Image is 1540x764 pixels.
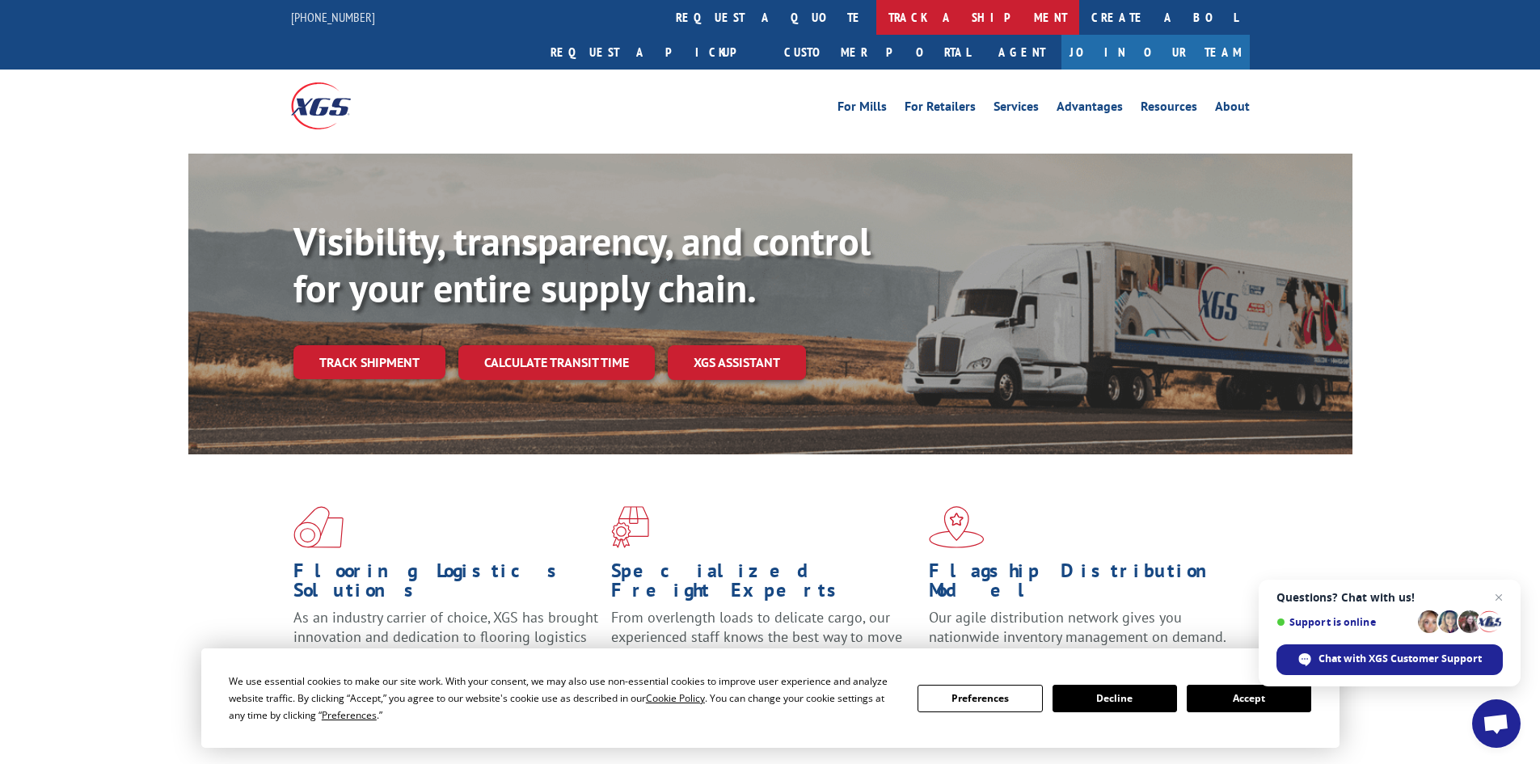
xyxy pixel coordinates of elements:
[293,216,871,313] b: Visibility, transparency, and control for your entire supply chain.
[322,708,377,722] span: Preferences
[1472,699,1521,748] div: Open chat
[929,561,1234,608] h1: Flagship Distribution Model
[646,691,705,705] span: Cookie Policy
[293,561,599,608] h1: Flooring Logistics Solutions
[293,506,344,548] img: xgs-icon-total-supply-chain-intelligence-red
[1276,644,1503,675] div: Chat with XGS Customer Support
[291,9,375,25] a: [PHONE_NUMBER]
[1061,35,1250,70] a: Join Our Team
[293,345,445,379] a: Track shipment
[538,35,772,70] a: Request a pickup
[1276,591,1503,604] span: Questions? Chat with us!
[1187,685,1311,712] button: Accept
[293,608,598,665] span: As an industry carrier of choice, XGS has brought innovation and dedication to flooring logistics...
[611,561,917,608] h1: Specialized Freight Experts
[905,100,976,118] a: For Retailers
[611,506,649,548] img: xgs-icon-focused-on-flooring-red
[1489,588,1508,607] span: Close chat
[201,648,1340,748] div: Cookie Consent Prompt
[458,345,655,380] a: Calculate transit time
[668,345,806,380] a: XGS ASSISTANT
[1318,652,1482,666] span: Chat with XGS Customer Support
[1053,685,1177,712] button: Decline
[838,100,887,118] a: For Mills
[611,608,917,680] p: From overlength loads to delicate cargo, our experienced staff knows the best way to move your fr...
[929,608,1226,646] span: Our agile distribution network gives you nationwide inventory management on demand.
[1141,100,1197,118] a: Resources
[994,100,1039,118] a: Services
[918,685,1042,712] button: Preferences
[929,506,985,548] img: xgs-icon-flagship-distribution-model-red
[1215,100,1250,118] a: About
[772,35,982,70] a: Customer Portal
[229,673,898,724] div: We use essential cookies to make our site work. With your consent, we may also use non-essential ...
[1057,100,1123,118] a: Advantages
[1276,616,1412,628] span: Support is online
[982,35,1061,70] a: Agent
